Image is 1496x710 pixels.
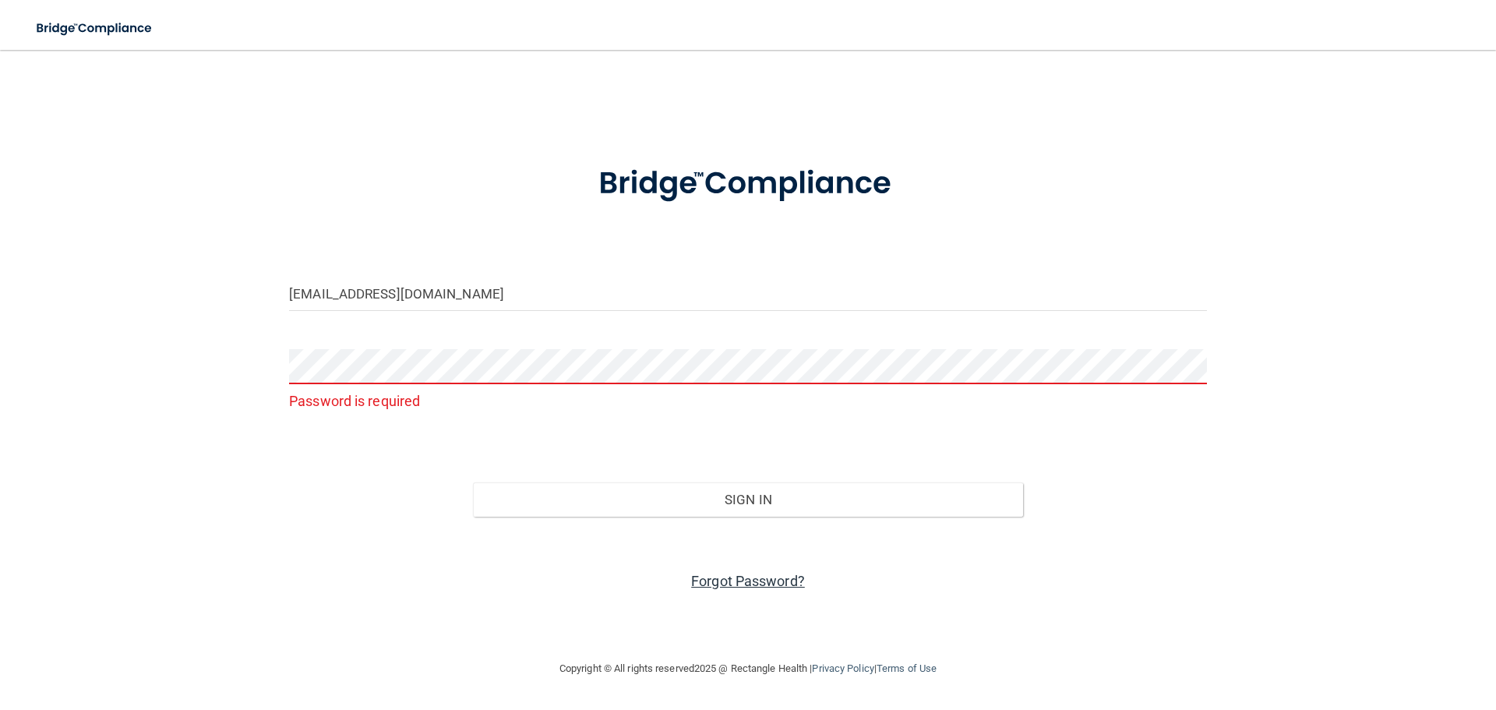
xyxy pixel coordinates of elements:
[23,12,167,44] img: bridge_compliance_login_screen.278c3ca4.svg
[464,644,1032,694] div: Copyright © All rights reserved 2025 @ Rectangle Health | |
[289,276,1207,311] input: Email
[877,662,937,674] a: Terms of Use
[289,388,1207,414] p: Password is required
[691,573,805,589] a: Forgot Password?
[566,143,930,224] img: bridge_compliance_login_screen.278c3ca4.svg
[812,662,873,674] a: Privacy Policy
[473,482,1024,517] button: Sign In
